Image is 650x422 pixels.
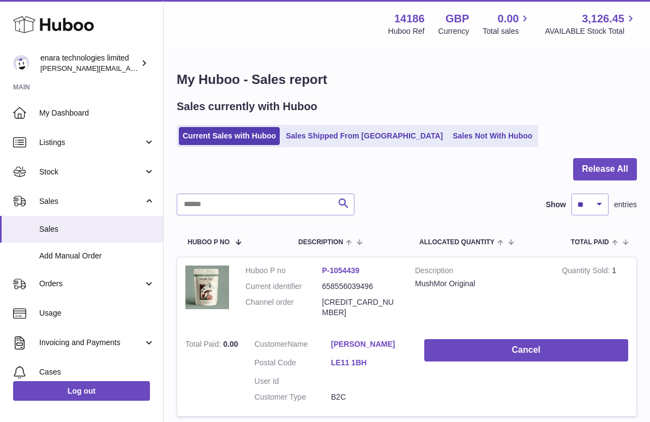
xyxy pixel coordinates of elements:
span: Orders [39,279,143,289]
dt: Current identifier [245,281,322,292]
strong: Description [415,266,545,279]
a: 3,126.45 AVAILABLE Stock Total [545,11,637,37]
dd: B2C [331,392,408,402]
span: Add Manual Order [39,251,155,261]
h1: My Huboo - Sales report [177,71,637,88]
dt: User Id [255,376,332,387]
div: Currency [438,26,470,37]
dd: 658556039496 [322,281,399,292]
span: Invoicing and Payments [39,337,143,348]
span: My Dashboard [39,108,155,118]
span: ALLOCATED Quantity [419,239,495,246]
span: Total paid [571,239,609,246]
span: 0.00 [498,11,519,26]
span: AVAILABLE Stock Total [545,26,637,37]
span: Cases [39,367,155,377]
a: P-1054439 [322,266,360,275]
div: MushMor Original [415,279,545,289]
strong: Quantity Sold [562,266,612,278]
div: Huboo Ref [388,26,425,37]
img: 1755179626.jpeg [185,266,229,309]
strong: GBP [446,11,469,26]
span: entries [614,200,637,210]
label: Show [546,200,566,210]
td: 1 [553,257,636,331]
span: 0.00 [223,340,238,348]
span: Huboo P no [188,239,230,246]
strong: 14186 [394,11,425,26]
span: Usage [39,308,155,318]
span: Sales [39,224,155,234]
button: Release All [573,158,637,180]
dt: Postal Code [255,358,332,371]
div: enara technologies limited [40,53,139,74]
a: Log out [13,381,150,401]
strong: Total Paid [185,340,223,351]
h2: Sales currently with Huboo [177,99,317,114]
dt: Name [255,339,332,352]
a: Sales Shipped From [GEOGRAPHIC_DATA] [282,127,447,145]
span: Stock [39,167,143,177]
a: 0.00 Total sales [483,11,531,37]
span: Sales [39,196,143,207]
img: Dee@enara.co [13,55,29,71]
span: Description [298,239,343,246]
a: Sales Not With Huboo [449,127,536,145]
span: 3,126.45 [582,11,624,26]
a: Current Sales with Huboo [179,127,280,145]
dd: [CREDIT_CARD_NUMBER] [322,297,399,318]
dt: Channel order [245,297,322,318]
a: LE11 1BH [331,358,408,368]
span: Total sales [483,26,531,37]
button: Cancel [424,339,628,361]
a: [PERSON_NAME] [331,339,408,349]
span: Listings [39,137,143,148]
span: Customer [255,340,288,348]
span: [PERSON_NAME][EMAIL_ADDRESS][DOMAIN_NAME] [40,64,219,73]
dt: Huboo P no [245,266,322,276]
dt: Customer Type [255,392,332,402]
